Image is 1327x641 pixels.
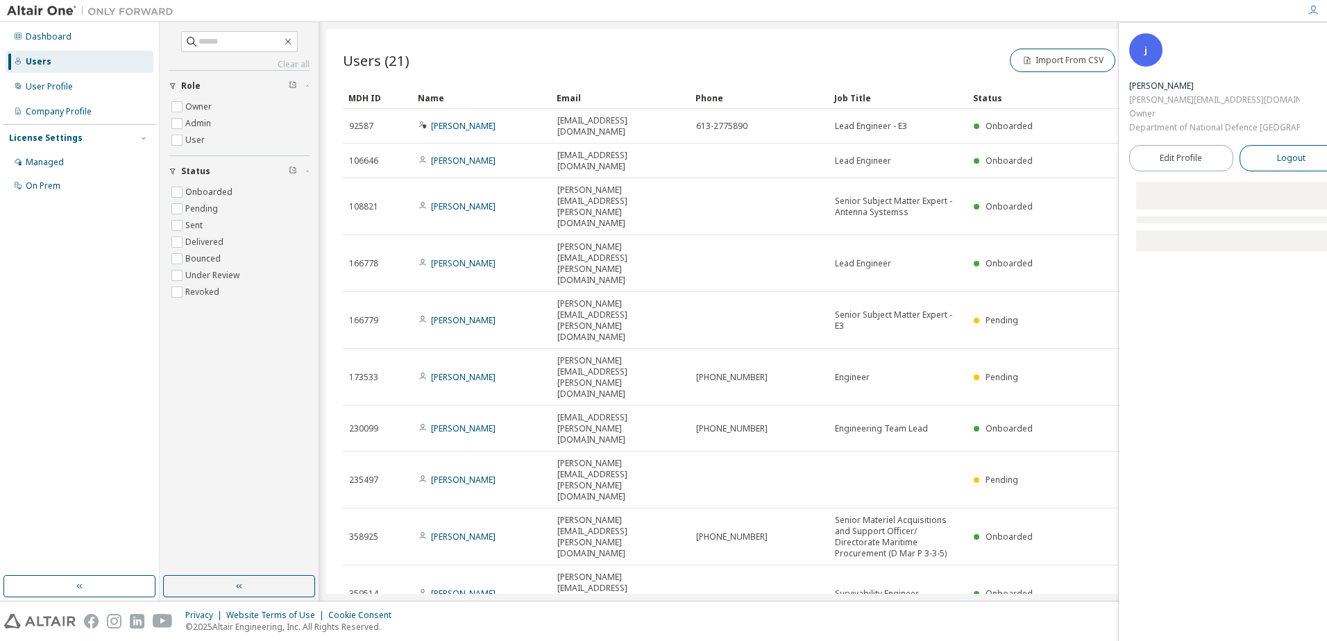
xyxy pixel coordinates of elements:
span: Engineer [835,372,870,383]
button: Status [169,156,310,187]
span: 108821 [349,201,378,212]
span: Pending [986,474,1018,486]
span: Edit Profile [1160,153,1202,164]
span: 173533 [349,372,378,383]
label: Sent [185,217,205,234]
label: Bounced [185,250,223,267]
div: Department of National Defence [GEOGRAPHIC_DATA] [1129,121,1300,135]
span: [EMAIL_ADDRESS][DOMAIN_NAME] [557,115,684,137]
div: License Settings [9,133,83,144]
div: Privacy [185,610,226,621]
img: Altair One [7,4,180,18]
span: Onboarded [986,155,1033,166]
span: Logout [1277,151,1305,165]
div: Status [973,87,1231,109]
div: Email [557,87,684,109]
label: Under Review [185,267,242,284]
a: Clear all [169,59,310,70]
span: Onboarded [986,120,1033,132]
div: Website Terms of Use [226,610,328,621]
span: Senior Materiel Acquisitions and Support Officer/ Directorate Maritime Procurement (D Mar P 3-3-5) [835,515,961,559]
div: Users [26,56,51,67]
div: Company Profile [26,106,92,117]
span: 359514 [349,588,378,599]
div: Job Title [834,87,962,109]
span: [PHONE_NUMBER] [696,531,768,542]
span: 230099 [349,423,378,434]
span: [PERSON_NAME][EMAIL_ADDRESS][PERSON_NAME][DOMAIN_NAME] [557,515,684,559]
span: [PERSON_NAME][EMAIL_ADDRESS][PERSON_NAME][DOMAIN_NAME] [557,298,684,343]
span: Role [181,80,201,92]
span: [PHONE_NUMBER] [696,372,768,383]
a: [PERSON_NAME] [431,155,496,166]
span: [PERSON_NAME][EMAIL_ADDRESS][PERSON_NAME][DOMAIN_NAME] [557,458,684,502]
span: j [1144,44,1147,56]
div: On Prem [26,180,60,191]
label: Onboarded [185,184,235,200]
img: facebook.svg [84,614,99,629]
span: Clear filter [289,166,297,177]
p: © 2025 Altair Engineering, Inc. All Rights Reserved. [185,621,400,633]
div: User Profile [26,81,73,92]
span: [EMAIL_ADDRESS][DOMAIN_NAME] [557,150,684,172]
img: instagram.svg [107,614,121,629]
a: Edit Profile [1129,145,1233,171]
a: [PERSON_NAME] [431,474,496,486]
span: 106646 [349,155,378,166]
a: [PERSON_NAME] [431,531,496,542]
span: 92587 [349,121,373,132]
span: Survivability Engineer [835,588,919,599]
span: Onboarded [986,531,1033,542]
span: 166778 [349,258,378,269]
span: [PERSON_NAME][EMAIL_ADDRESS][PERSON_NAME][DOMAIN_NAME] [557,572,684,616]
span: Onboarded [986,422,1033,434]
span: Engineering Team Lead [835,423,928,434]
label: Delivered [185,234,226,250]
div: jason grant [1129,79,1300,93]
span: Onboarded [986,257,1033,269]
div: [PERSON_NAME][EMAIL_ADDRESS][DOMAIN_NAME] [1129,93,1300,107]
div: Phone [695,87,823,109]
span: Pending [986,371,1018,383]
span: Senior Subject Matter Expert - E3 [835,309,961,332]
div: Dashboard [26,31,71,42]
span: Clear filter [289,80,297,92]
span: Lead Engineer [835,155,891,166]
span: [EMAIL_ADDRESS][PERSON_NAME][DOMAIN_NAME] [557,412,684,445]
span: Lead Engineer [835,258,891,269]
a: [PERSON_NAME] [431,371,496,383]
span: Users (21) [343,51,409,70]
span: [PHONE_NUMBER] [696,423,768,434]
span: [PERSON_NAME][EMAIL_ADDRESS][PERSON_NAME][DOMAIN_NAME] [557,355,684,400]
label: Owner [185,99,214,115]
span: Senior Subject Matter Expert - Antenna Systemss [835,196,961,218]
button: Import From CSV [1010,49,1115,72]
span: 358925 [349,531,378,542]
span: Onboarded [986,200,1033,212]
div: Cookie Consent [328,610,400,621]
a: [PERSON_NAME] [431,200,496,212]
span: [PERSON_NAME][EMAIL_ADDRESS][PERSON_NAME][DOMAIN_NAME] [557,185,684,229]
span: [PERSON_NAME][EMAIL_ADDRESS][PERSON_NAME][DOMAIN_NAME] [557,241,684,286]
div: Managed [26,157,64,168]
label: User [185,132,208,148]
span: Pending [986,314,1018,326]
span: Onboarded [986,588,1033,599]
span: Lead Engineer - E3 [835,121,907,132]
label: Admin [185,115,214,132]
a: [PERSON_NAME] [431,588,496,599]
button: Role [169,71,310,101]
div: Owner [1129,107,1300,121]
img: youtube.svg [153,614,173,629]
label: Revoked [185,284,222,300]
img: altair_logo.svg [4,614,76,629]
a: [PERSON_NAME] [431,257,496,269]
a: [PERSON_NAME] [431,314,496,326]
div: MDH ID [348,87,407,109]
label: Pending [185,200,221,217]
span: Status [181,166,210,177]
img: linkedin.svg [130,614,144,629]
a: [PERSON_NAME] [431,120,496,132]
span: 613-2775890 [696,121,747,132]
span: 166779 [349,315,378,326]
